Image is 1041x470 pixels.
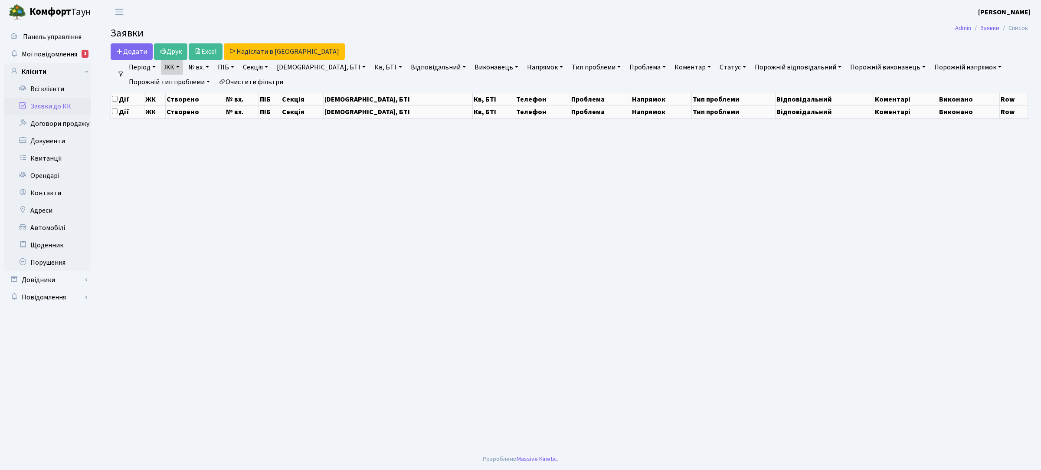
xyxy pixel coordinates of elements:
[125,75,213,89] a: Порожній тип проблеми
[111,26,144,41] span: Заявки
[568,60,624,75] a: Тип проблеми
[215,75,287,89] a: Очистити фільтри
[125,60,159,75] a: Період
[692,105,776,118] th: Тип проблеми
[111,105,144,118] th: Дії
[751,60,845,75] a: Порожній відповідальний
[942,19,1041,37] nav: breadcrumb
[4,28,91,46] a: Панель управління
[570,93,631,105] th: Проблема
[4,132,91,150] a: Документи
[185,60,213,75] a: № вх.
[4,98,91,115] a: Заявки до КК
[874,93,938,105] th: Коментарі
[776,105,874,118] th: Відповідальний
[407,60,469,75] a: Відповідальний
[4,46,91,63] a: Мої повідомлення1
[473,105,515,118] th: Кв, БТІ
[225,105,259,118] th: № вх.
[239,60,272,75] a: Секція
[776,93,874,105] th: Відповідальний
[4,184,91,202] a: Контакти
[515,105,570,118] th: Телефон
[4,167,91,184] a: Орендарі
[631,105,692,118] th: Напрямок
[938,105,1000,118] th: Виконано
[4,271,91,289] a: Довідники
[4,80,91,98] a: Всі клієнти
[23,32,82,42] span: Панель управління
[189,43,223,60] a: Excel
[955,23,971,33] a: Admin
[281,105,323,118] th: Секція
[874,105,938,118] th: Коментарі
[1000,93,1028,105] th: Row
[154,43,187,60] a: Друк
[259,105,281,118] th: ПІБ
[517,454,557,463] a: Massive Kinetic
[161,60,183,75] a: ЖК
[108,5,130,19] button: Переключити навігацію
[144,105,165,118] th: ЖК
[22,49,77,59] span: Мої повідомлення
[111,93,144,105] th: Дії
[631,93,692,105] th: Напрямок
[111,43,153,60] a: Додати
[847,60,929,75] a: Порожній виконавець
[938,93,1000,105] th: Виконано
[471,60,522,75] a: Виконавець
[371,60,405,75] a: Кв, БТІ
[9,3,26,21] img: logo.png
[4,289,91,306] a: Повідомлення
[82,50,88,58] div: 1
[931,60,1005,75] a: Порожній напрямок
[273,60,369,75] a: [DEMOGRAPHIC_DATA], БТІ
[29,5,91,20] span: Таун
[4,219,91,237] a: Автомобілі
[281,93,323,105] th: Секція
[4,150,91,167] a: Квитанції
[323,105,473,118] th: [DEMOGRAPHIC_DATA], БТІ
[144,93,165,105] th: ЖК
[483,454,558,464] div: Розроблено .
[978,7,1031,17] a: [PERSON_NAME]
[4,254,91,271] a: Порушення
[626,60,669,75] a: Проблема
[166,105,225,118] th: Створено
[999,23,1028,33] li: Список
[515,93,570,105] th: Телефон
[214,60,238,75] a: ПІБ
[4,115,91,132] a: Договори продажу
[224,43,345,60] a: Надіслати в [GEOGRAPHIC_DATA]
[716,60,750,75] a: Статус
[166,93,225,105] th: Створено
[980,23,999,33] a: Заявки
[671,60,714,75] a: Коментар
[1000,105,1028,118] th: Row
[259,93,281,105] th: ПІБ
[692,93,776,105] th: Тип проблеми
[473,93,515,105] th: Кв, БТІ
[4,237,91,254] a: Щоденник
[323,93,473,105] th: [DEMOGRAPHIC_DATA], БТІ
[570,105,631,118] th: Проблема
[29,5,71,19] b: Комфорт
[4,63,91,80] a: Клієнти
[4,202,91,219] a: Адреси
[524,60,566,75] a: Напрямок
[116,47,147,56] span: Додати
[225,93,259,105] th: № вх.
